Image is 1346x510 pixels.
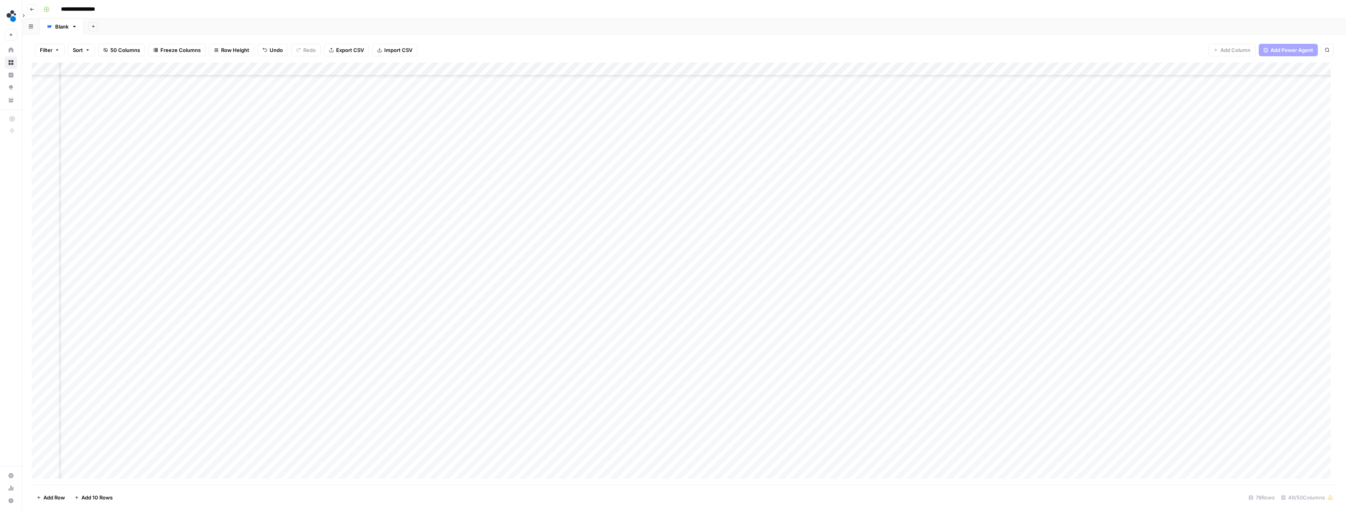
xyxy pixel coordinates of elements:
button: Help + Support [5,494,17,507]
span: Add 10 Rows [81,494,113,501]
button: Redo [291,44,321,56]
span: Import CSV [384,46,412,54]
span: Add Column [1220,46,1251,54]
button: Add Column [1208,44,1256,56]
button: Import CSV [372,44,417,56]
button: Add Row [32,491,70,504]
a: Settings [5,469,17,482]
a: Insights [5,69,17,81]
button: Freeze Columns [148,44,206,56]
a: Blank [40,19,84,34]
button: Filter [35,44,65,56]
a: Home [5,44,17,56]
button: Sort [68,44,95,56]
div: Blank [55,23,68,30]
span: Undo [270,46,283,54]
div: 49/50 Columns [1278,491,1337,504]
button: 50 Columns [98,44,145,56]
span: Add Power Agent [1270,46,1313,54]
img: spot.ai Logo [5,9,19,23]
span: 50 Columns [110,46,140,54]
a: Your Data [5,94,17,106]
span: Row Height [221,46,249,54]
button: Export CSV [324,44,369,56]
span: Add Row [43,494,65,501]
button: Row Height [209,44,254,56]
a: Usage [5,482,17,494]
span: Sort [73,46,83,54]
span: Filter [40,46,52,54]
a: Browse [5,56,17,69]
button: Undo [257,44,288,56]
span: Redo [303,46,316,54]
div: 78 Rows [1245,491,1278,504]
button: Add 10 Rows [70,491,117,504]
button: Workspace: spot.ai [5,6,17,26]
span: Freeze Columns [160,46,201,54]
a: Opportunities [5,81,17,94]
span: Export CSV [336,46,364,54]
button: Add Power Agent [1259,44,1318,56]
